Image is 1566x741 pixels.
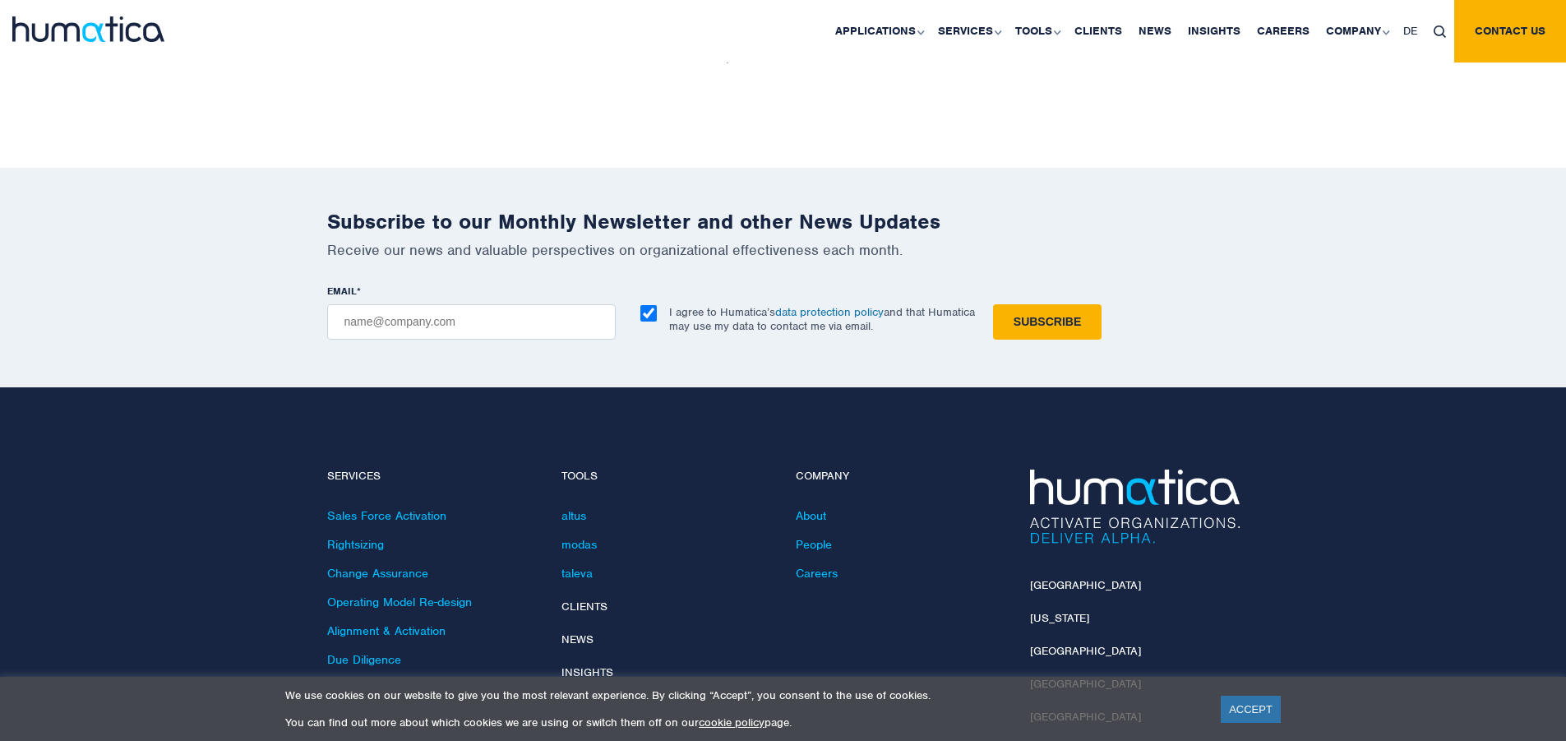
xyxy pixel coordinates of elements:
[1403,24,1417,38] span: DE
[775,305,884,319] a: data protection policy
[327,623,446,638] a: Alignment & Activation
[327,304,616,340] input: name@company.com
[640,305,657,322] input: I agree to Humatica’sdata protection policyand that Humatica may use my data to contact me via em...
[561,508,586,523] a: altus
[796,537,832,552] a: People
[327,652,401,667] a: Due Diligence
[285,716,1200,729] p: You can find out more about which cookies we are using or switch them off on our page.
[796,566,838,581] a: Careers
[327,508,446,523] a: Sales Force Activation
[561,665,613,679] a: Insights
[561,566,593,581] a: taleva
[327,241,1240,259] p: Receive our news and valuable perspectives on organizational effectiveness each month.
[699,716,765,729] a: cookie policy
[561,600,607,614] a: Clients
[1030,470,1240,544] img: Humatica
[285,688,1200,702] p: We use cookies on our website to give you the most relevant experience. By clicking “Accept”, you...
[12,16,164,42] img: logo
[796,508,826,523] a: About
[1030,644,1141,658] a: [GEOGRAPHIC_DATA]
[1030,578,1141,592] a: [GEOGRAPHIC_DATA]
[1221,696,1281,723] a: ACCEPT
[1030,611,1089,625] a: [US_STATE]
[796,470,1005,484] h4: Company
[327,595,472,609] a: Operating Model Re-design
[327,285,357,298] span: EMAIL
[327,566,428,581] a: Change Assurance
[327,537,384,552] a: Rightsizing
[993,304,1102,340] input: Subscribe
[327,209,1240,234] h2: Subscribe to our Monthly Newsletter and other News Updates
[561,470,771,484] h4: Tools
[561,632,594,646] a: News
[1434,25,1446,38] img: search_icon
[669,305,975,333] p: I agree to Humatica’s and that Humatica may use my data to contact me via email.
[561,537,597,552] a: modas
[327,470,537,484] h4: Services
